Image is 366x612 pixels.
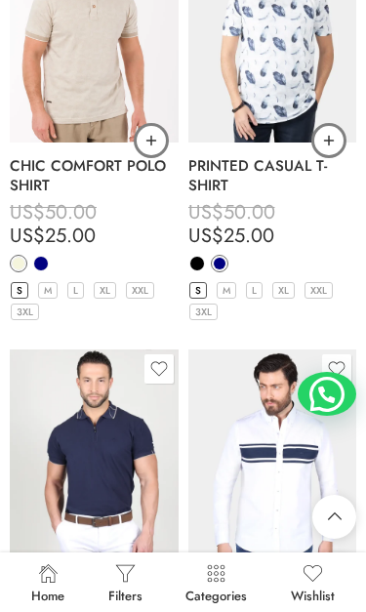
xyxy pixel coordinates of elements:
[10,152,179,201] a: CHIC COMFORT POLO SHIRT
[188,255,206,272] a: Black
[188,198,224,226] span: US$
[188,152,357,201] a: PRINTED CASUAL T-SHIRT
[272,282,295,299] a: XL
[189,304,218,320] a: 3XL
[305,282,333,299] a: XXL
[38,282,58,299] a: M
[311,123,346,158] a: Select options for “PRINTED CASUAL T-SHIRT”
[10,255,27,272] a: Beige
[134,123,169,158] a: Select options for “CHIC COMFORT POLO SHIRT”
[10,222,45,250] span: US$
[11,304,39,320] a: 3XL
[246,282,263,299] a: L
[10,198,45,226] span: US$
[67,282,84,299] a: L
[188,222,224,250] span: US$
[10,198,97,226] bdi: 50.00
[189,282,207,299] a: S
[211,255,228,272] a: Navy
[188,222,274,250] bdi: 25.00
[32,255,50,272] a: Navy
[126,282,154,299] a: XXL
[188,198,275,226] bdi: 50.00
[185,562,247,602] a: Categories
[217,282,236,299] a: M
[94,282,116,299] a: XL
[291,562,335,602] a: Wishlist
[10,222,96,250] bdi: 25.00
[31,562,64,602] a: Home
[11,282,28,299] a: S
[108,562,142,602] a: Filters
